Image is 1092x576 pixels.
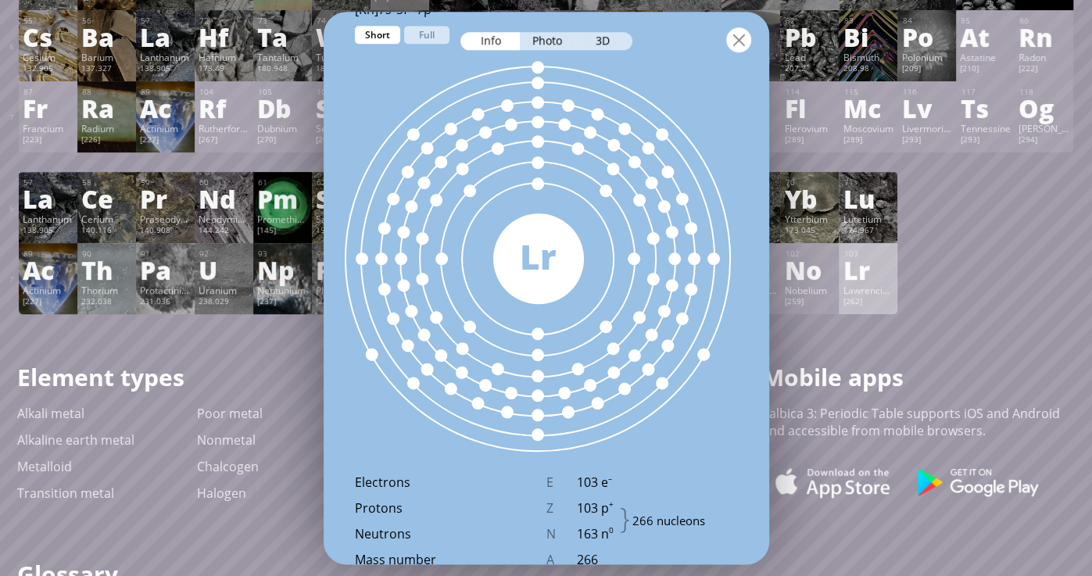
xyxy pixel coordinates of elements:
[316,122,367,134] div: Seaborgium
[843,186,893,211] div: Lu
[140,51,191,63] div: Lanthanum
[843,225,893,238] div: 174.967
[140,63,191,76] div: 138.905
[140,122,191,134] div: Actinium
[784,24,835,49] div: Pb
[901,51,952,63] div: Polonium
[199,16,249,26] div: 72
[546,474,577,492] div: E
[843,284,893,296] div: Lawrencium
[23,87,73,97] div: 87
[843,134,893,147] div: [289]
[81,284,132,296] div: Thorium
[257,213,308,225] div: Promethium
[257,122,308,134] div: Dubnium
[23,296,73,309] div: [227]
[843,257,893,282] div: Lr
[843,24,893,49] div: Bi
[316,95,367,120] div: Sg
[199,296,249,309] div: 238.029
[23,63,73,76] div: 132.905
[316,284,367,296] div: Plutonium
[197,458,259,475] a: Chalcogen
[784,186,835,211] div: Yb
[82,16,132,26] div: 56
[258,249,308,259] div: 93
[17,431,134,449] a: Alkaline earth metal
[1019,24,1069,49] div: Rn
[355,500,546,517] div: Protons
[762,361,1075,393] h1: Mobile apps
[608,474,612,485] sup: –
[577,526,738,543] div: 163 n
[23,122,73,134] div: Francium
[17,458,72,475] a: Metalloid
[140,225,191,238] div: 140.908
[81,186,132,211] div: Ce
[257,24,308,49] div: Ta
[960,24,1011,49] div: At
[81,225,132,238] div: 140.116
[81,134,132,147] div: [226]
[199,284,249,296] div: Uranium
[23,95,73,120] div: Fr
[960,51,1011,63] div: Astatine
[843,51,893,63] div: Bismuth
[1019,63,1069,76] div: [222]
[81,63,132,76] div: 137.327
[960,63,1011,76] div: [210]
[355,552,546,569] div: Mass number
[316,296,367,309] div: [244]
[199,249,249,259] div: 92
[257,134,308,147] div: [270]
[197,431,256,449] a: Nonmetal
[81,24,132,49] div: Ba
[1019,51,1069,63] div: Radon
[141,87,191,97] div: 89
[843,87,893,97] div: 115
[23,225,73,238] div: 138.905
[140,24,191,49] div: La
[81,95,132,120] div: Ra
[199,213,249,225] div: Neodymium
[784,63,835,76] div: 207.2
[609,500,614,510] sup: +
[1019,134,1069,147] div: [294]
[620,499,630,537] div: }
[901,95,952,120] div: Lv
[316,257,367,282] div: Pu
[546,526,577,543] div: N
[82,87,132,97] div: 88
[257,284,308,296] div: Neptunium
[577,552,738,569] div: 266
[141,249,191,259] div: 91
[520,32,576,50] div: Photo
[82,249,132,259] div: 90
[17,361,399,393] h1: Element types
[784,296,835,309] div: [259]
[23,24,73,49] div: Cs
[199,87,249,97] div: 104
[546,500,577,517] div: Z
[784,213,835,225] div: Ytterbium
[199,95,249,120] div: Rf
[843,213,893,225] div: Lutetium
[81,257,132,282] div: Th
[784,95,835,120] div: Fl
[81,51,132,63] div: Barium
[197,405,263,422] a: Poor metal
[316,225,367,238] div: 150.36
[785,177,835,188] div: 70
[317,177,367,188] div: 62
[23,213,73,225] div: Lanthanum
[258,177,308,188] div: 61
[316,51,367,63] div: Tungsten
[257,95,308,120] div: Db
[140,296,191,309] div: 231.036
[199,122,249,134] div: Rutherfordium
[785,249,835,259] div: 102
[843,63,893,76] div: 208.98
[316,63,367,76] div: 183.84
[784,225,835,238] div: 173.045
[17,405,84,422] a: Alkali metal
